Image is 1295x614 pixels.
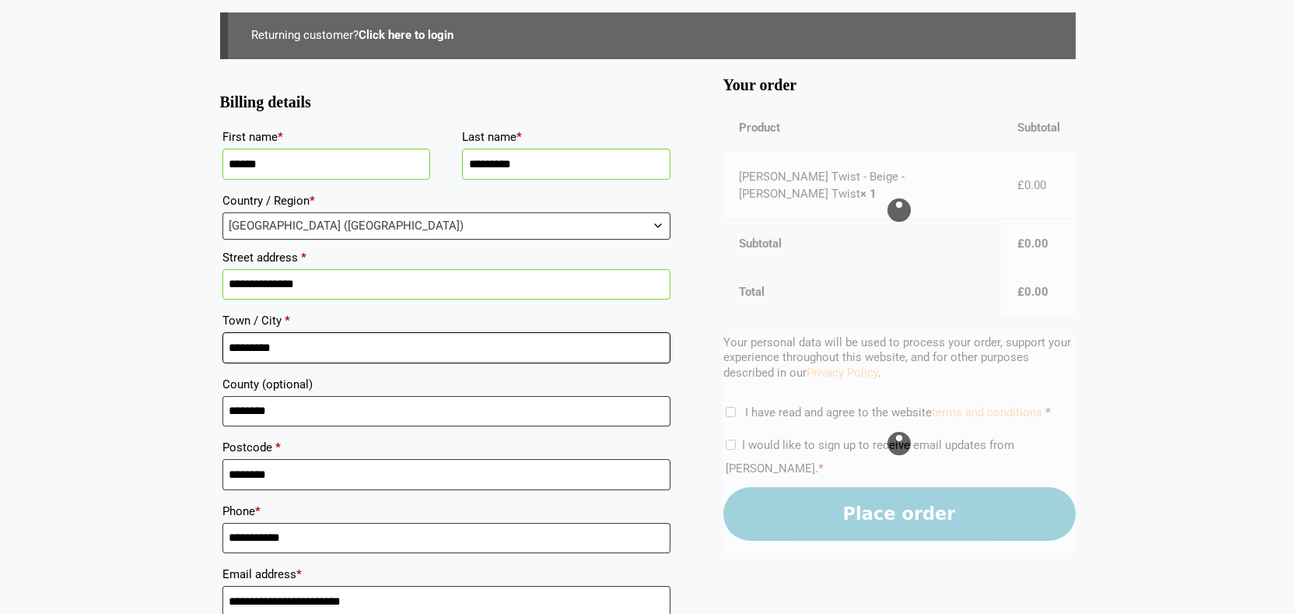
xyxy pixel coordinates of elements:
[220,100,673,106] h3: Billing details
[262,377,313,391] span: (optional)
[222,212,670,240] span: Country / Region
[723,82,1076,89] h3: Your order
[223,213,670,239] span: United Kingdom (UK)
[222,125,431,149] label: First name
[359,28,453,42] a: Click here to login
[222,500,670,523] label: Phone
[222,436,670,459] label: Postcode
[222,563,670,586] label: Email address
[222,189,670,212] label: Country / Region
[220,12,1076,59] div: Returning customer?
[222,309,670,332] label: Town / City
[222,246,670,269] label: Street address
[222,373,670,396] label: County
[462,125,670,149] label: Last name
